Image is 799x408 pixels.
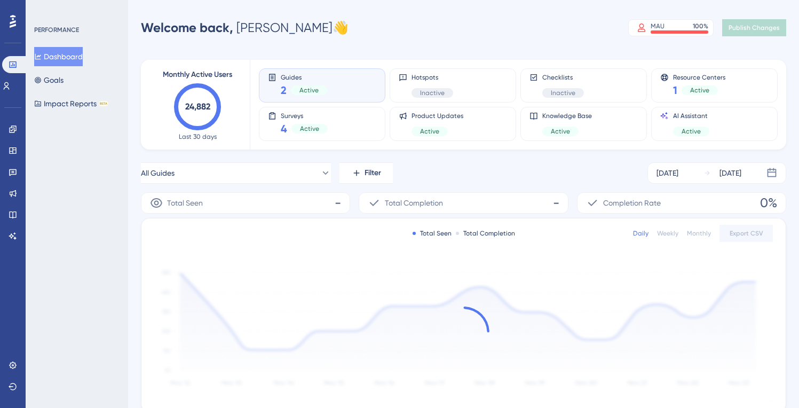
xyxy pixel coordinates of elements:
[551,89,575,97] span: Inactive
[651,22,664,30] div: MAU
[34,94,108,113] button: Impact ReportsBETA
[281,73,327,81] span: Guides
[673,73,725,81] span: Resource Centers
[99,101,108,106] div: BETA
[719,225,773,242] button: Export CSV
[185,101,210,112] text: 24,882
[693,22,708,30] div: 100 %
[141,162,331,184] button: All Guides
[673,112,709,120] span: AI Assistant
[141,19,349,36] div: [PERSON_NAME] 👋
[412,73,453,82] span: Hotspots
[656,167,678,179] div: [DATE]
[730,229,763,238] span: Export CSV
[690,86,709,95] span: Active
[729,23,780,32] span: Publish Changes
[412,112,463,120] span: Product Updates
[722,19,786,36] button: Publish Changes
[300,124,319,133] span: Active
[281,121,287,136] span: 4
[365,167,381,179] span: Filter
[673,83,677,98] span: 1
[335,194,341,211] span: -
[34,47,83,66] button: Dashboard
[719,167,741,179] div: [DATE]
[34,70,64,90] button: Goals
[657,229,678,238] div: Weekly
[141,167,175,179] span: All Guides
[413,229,452,238] div: Total Seen
[603,197,661,209] span: Completion Rate
[420,89,445,97] span: Inactive
[385,197,443,209] span: Total Completion
[682,127,701,136] span: Active
[141,20,233,35] span: Welcome back,
[633,229,648,238] div: Daily
[299,86,319,95] span: Active
[551,127,570,136] span: Active
[34,26,79,34] div: PERFORMANCE
[687,229,711,238] div: Monthly
[760,194,777,211] span: 0%
[281,112,328,119] span: Surveys
[163,68,232,81] span: Monthly Active Users
[281,83,287,98] span: 2
[553,194,559,211] span: -
[339,162,393,184] button: Filter
[542,112,592,120] span: Knowledge Base
[456,229,515,238] div: Total Completion
[420,127,439,136] span: Active
[167,197,203,209] span: Total Seen
[542,73,584,82] span: Checklists
[179,132,217,141] span: Last 30 days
